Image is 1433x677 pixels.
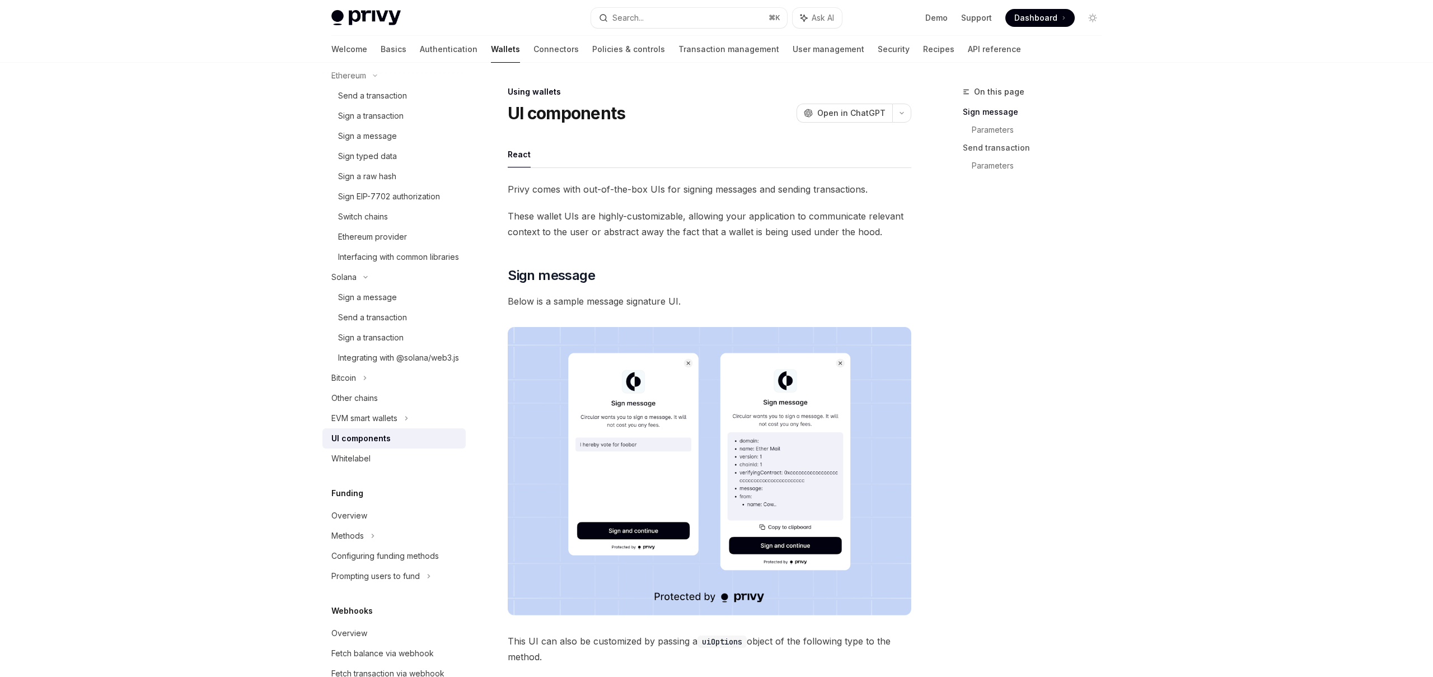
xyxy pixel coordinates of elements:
[331,487,363,500] h5: Funding
[381,36,406,63] a: Basics
[322,307,466,328] a: Send a transaction
[812,12,834,24] span: Ask AI
[338,250,459,264] div: Interfacing with common libraries
[338,210,388,223] div: Switch chains
[322,86,466,106] a: Send a transaction
[322,247,466,267] a: Interfacing with common libraries
[322,328,466,348] a: Sign a transaction
[797,104,892,123] button: Open in ChatGPT
[678,36,779,63] a: Transaction management
[491,36,520,63] a: Wallets
[331,569,420,583] div: Prompting users to fund
[612,11,644,25] div: Search...
[508,181,911,197] span: Privy comes with out-of-the-box UIs for signing messages and sending transactions.
[322,643,466,664] a: Fetch balance via webhook
[322,623,466,643] a: Overview
[322,546,466,566] a: Configuring funding methods
[972,121,1111,139] a: Parameters
[338,311,407,324] div: Send a transaction
[331,10,401,26] img: light logo
[338,129,397,143] div: Sign a message
[322,428,466,449] a: UI components
[508,141,531,167] button: React
[769,13,780,22] span: ⌘ K
[592,36,665,63] a: Policies & controls
[322,186,466,207] a: Sign EIP-7702 authorization
[331,36,367,63] a: Welcome
[322,506,466,526] a: Overview
[878,36,910,63] a: Security
[963,103,1111,121] a: Sign message
[925,12,948,24] a: Demo
[331,604,373,618] h5: Webhooks
[793,36,864,63] a: User management
[322,449,466,469] a: Whitelabel
[1005,9,1075,27] a: Dashboard
[338,190,440,203] div: Sign EIP-7702 authorization
[331,627,367,640] div: Overview
[817,108,886,119] span: Open in ChatGPT
[338,89,407,102] div: Send a transaction
[508,267,595,284] span: Sign message
[420,36,477,63] a: Authentication
[974,85,1024,99] span: On this page
[923,36,954,63] a: Recipes
[963,139,1111,157] a: Send transaction
[322,227,466,247] a: Ethereum provider
[338,331,404,344] div: Sign a transaction
[322,207,466,227] a: Switch chains
[968,36,1021,63] a: API reference
[331,412,397,425] div: EVM smart wallets
[338,150,397,163] div: Sign typed data
[508,327,911,615] img: images/Sign.png
[338,230,407,244] div: Ethereum provider
[508,633,911,665] span: This UI can also be customized by passing a object of the following type to the method.
[322,106,466,126] a: Sign a transaction
[331,549,439,563] div: Configuring funding methods
[508,208,911,240] span: These wallet UIs are highly-customizable, allowing your application to communicate relevant conte...
[338,291,397,304] div: Sign a message
[508,86,911,97] div: Using wallets
[591,8,787,28] button: Search...⌘K
[322,126,466,146] a: Sign a message
[322,146,466,166] a: Sign typed data
[793,8,842,28] button: Ask AI
[508,293,911,309] span: Below is a sample message signature UI.
[1084,9,1102,27] button: Toggle dark mode
[338,170,396,183] div: Sign a raw hash
[338,351,459,365] div: Integrating with @solana/web3.js
[533,36,579,63] a: Connectors
[331,432,391,445] div: UI components
[331,529,364,543] div: Methods
[322,388,466,408] a: Other chains
[322,166,466,186] a: Sign a raw hash
[972,157,1111,175] a: Parameters
[322,348,466,368] a: Integrating with @solana/web3.js
[508,103,625,123] h1: UI components
[331,647,434,660] div: Fetch balance via webhook
[331,509,367,522] div: Overview
[961,12,992,24] a: Support
[338,109,404,123] div: Sign a transaction
[331,270,357,284] div: Solana
[697,636,747,648] code: uiOptions
[1014,12,1057,24] span: Dashboard
[331,452,371,465] div: Whitelabel
[331,391,378,405] div: Other chains
[331,371,356,385] div: Bitcoin
[322,287,466,307] a: Sign a message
